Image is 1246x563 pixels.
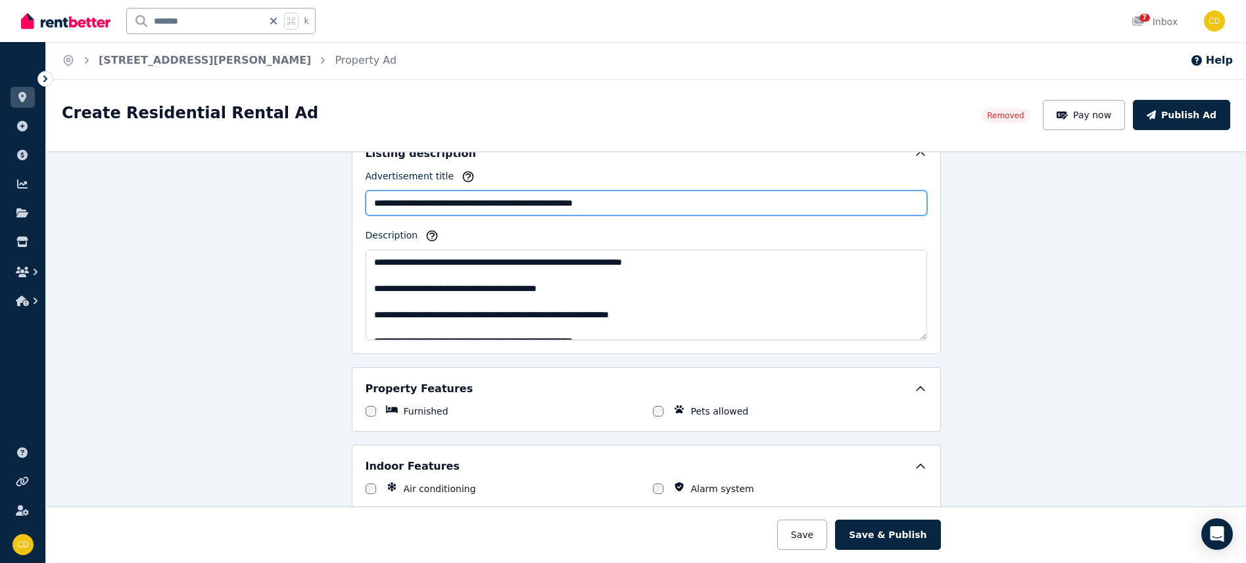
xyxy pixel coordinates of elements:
[1139,14,1150,22] span: 7
[335,54,396,66] a: Property Ad
[691,482,754,495] label: Alarm system
[1190,53,1233,68] button: Help
[11,72,52,81] span: ORGANISE
[835,520,940,550] button: Save & Publish
[1132,15,1178,28] div: Inbox
[987,110,1024,121] span: Removed
[1043,100,1126,130] button: Pay now
[777,520,827,550] button: Save
[691,405,749,418] label: Pets allowed
[366,169,454,188] label: Advertisement title
[1201,518,1233,550] div: Open Intercom Messenger
[1133,100,1230,130] button: Publish Ad
[366,459,460,474] h5: Indoor Features
[1204,11,1225,32] img: Chris Dimitropoulos
[366,146,476,162] h5: Listing description
[21,11,110,31] img: RentBetter
[304,16,308,26] span: k
[404,482,476,495] label: Air conditioning
[62,102,318,124] h1: Create Residential Rental Ad
[366,381,473,397] h5: Property Features
[366,229,418,247] label: Description
[99,54,311,66] a: [STREET_ADDRESS][PERSON_NAME]
[12,534,34,555] img: Chris Dimitropoulos
[46,42,412,79] nav: Breadcrumb
[404,405,448,418] label: Furnished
